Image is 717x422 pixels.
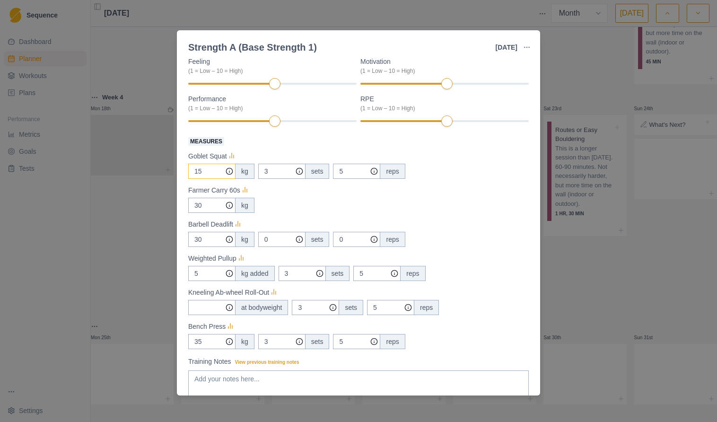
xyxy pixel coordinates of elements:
p: Barbell Deadlift [188,220,233,229]
div: sets [305,232,330,247]
p: [DATE] [496,43,517,53]
label: Performance [188,94,351,113]
div: kg [235,334,254,349]
div: kg [235,164,254,179]
div: (1 = Low – 10 = High) [188,67,351,75]
label: Feeling [188,57,351,75]
div: kg [235,232,254,247]
div: reps [414,300,439,315]
div: sets [339,300,363,315]
label: Motivation [360,57,523,75]
div: kg [235,198,254,213]
label: Training Notes [188,357,523,367]
div: reps [380,334,405,349]
div: sets [325,266,350,281]
div: at bodyweight [235,300,288,315]
div: Strength A (Base Strength 1) [188,40,317,54]
label: RPE [360,94,523,113]
p: Bench Press [188,322,226,332]
p: Kneeling Ab-wheel Roll-Out [188,288,269,298]
div: (1 = Low – 10 = High) [360,104,523,113]
div: sets [305,334,330,349]
div: reps [380,232,405,247]
div: (1 = Low – 10 = High) [360,67,523,75]
div: reps [400,266,425,281]
p: Goblet Squat [188,151,227,161]
div: kg added [235,266,275,281]
span: View previous training notes [235,360,299,365]
div: (1 = Low – 10 = High) [188,104,351,113]
div: sets [305,164,330,179]
span: Measures [188,137,224,146]
div: reps [380,164,405,179]
p: Weighted Pullup [188,254,236,264]
p: Farmer Carry 60s [188,185,240,195]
